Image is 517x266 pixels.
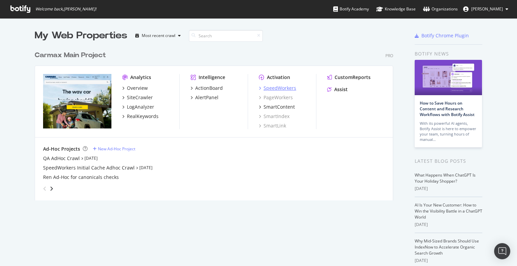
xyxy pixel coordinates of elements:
a: Why Mid-Sized Brands Should Use IndexNow to Accelerate Organic Search Growth [415,238,479,256]
div: Intelligence [199,74,225,81]
a: LogAnalyzer [122,104,154,110]
div: Botify Academy [333,6,369,12]
a: SmartContent [259,104,295,110]
a: [DATE] [139,165,152,170]
div: Activation [267,74,290,81]
a: Overview [122,85,148,91]
a: Carmax Main Project [35,50,109,60]
div: Carmax Main Project [35,50,106,60]
input: Search [189,30,263,42]
a: New Ad-Hoc Project [93,146,135,152]
span: Welcome back, [PERSON_NAME] ! [35,6,96,12]
div: Organizations [423,6,458,12]
button: [PERSON_NAME] [458,4,514,14]
div: Analytics [130,74,151,81]
div: My Web Properties [35,29,127,42]
a: PageWorkers [259,94,293,101]
a: QA AdHoc Crawl [43,155,80,162]
div: SmartContent [264,104,295,110]
a: AI Is Your New Customer: How to Win the Visibility Battle in a ChatGPT World [415,202,482,220]
div: With its powerful AI agents, Botify Assist is here to empower your team, turning hours of manual… [420,121,477,142]
div: New Ad-Hoc Project [98,146,135,152]
a: Assist [327,86,348,93]
a: SiteCrawler [122,94,153,101]
a: CustomReports [327,74,371,81]
a: [DATE] [84,155,98,161]
div: ActionBoard [195,85,223,91]
div: Botify news [415,50,482,58]
a: SpeedWorkers Initial Cache Adhoc Crawl [43,164,135,171]
a: SmartIndex [259,113,289,120]
div: angle-right [49,185,54,192]
div: Overview [127,85,148,91]
div: Ad-Hoc Projects [43,146,80,152]
button: Most recent crawl [133,30,183,41]
span: Patrick Schofield [471,6,503,12]
a: RealKeywords [122,113,159,120]
a: SpeedWorkers [259,85,296,91]
a: SmartLink [259,122,286,129]
div: grid [35,42,399,200]
a: How to Save Hours on Content and Research Workflows with Botify Assist [420,100,475,117]
div: Latest Blog Posts [415,157,482,165]
div: Botify Chrome Plugin [421,32,469,39]
div: SiteCrawler [127,94,153,101]
img: carmax.com [43,74,111,128]
div: [DATE] [415,258,482,264]
div: [DATE] [415,222,482,228]
div: LogAnalyzer [127,104,154,110]
div: Knowledge Base [376,6,416,12]
a: ActionBoard [191,85,223,91]
div: Pro [385,53,393,59]
div: SpeedWorkers [264,85,296,91]
div: Assist [334,86,348,93]
div: angle-left [40,183,49,194]
div: AlertPanel [195,94,218,101]
div: [DATE] [415,186,482,192]
div: Most recent crawl [142,34,175,38]
div: CustomReports [335,74,371,81]
div: Open Intercom Messenger [494,243,510,259]
img: How to Save Hours on Content and Research Workflows with Botify Assist [415,60,482,95]
a: AlertPanel [191,94,218,101]
a: What Happens When ChatGPT Is Your Holiday Shopper? [415,172,476,184]
a: Botify Chrome Plugin [415,32,469,39]
div: RealKeywords [127,113,159,120]
a: Ren Ad-Hoc for canonicals checks [43,174,119,181]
